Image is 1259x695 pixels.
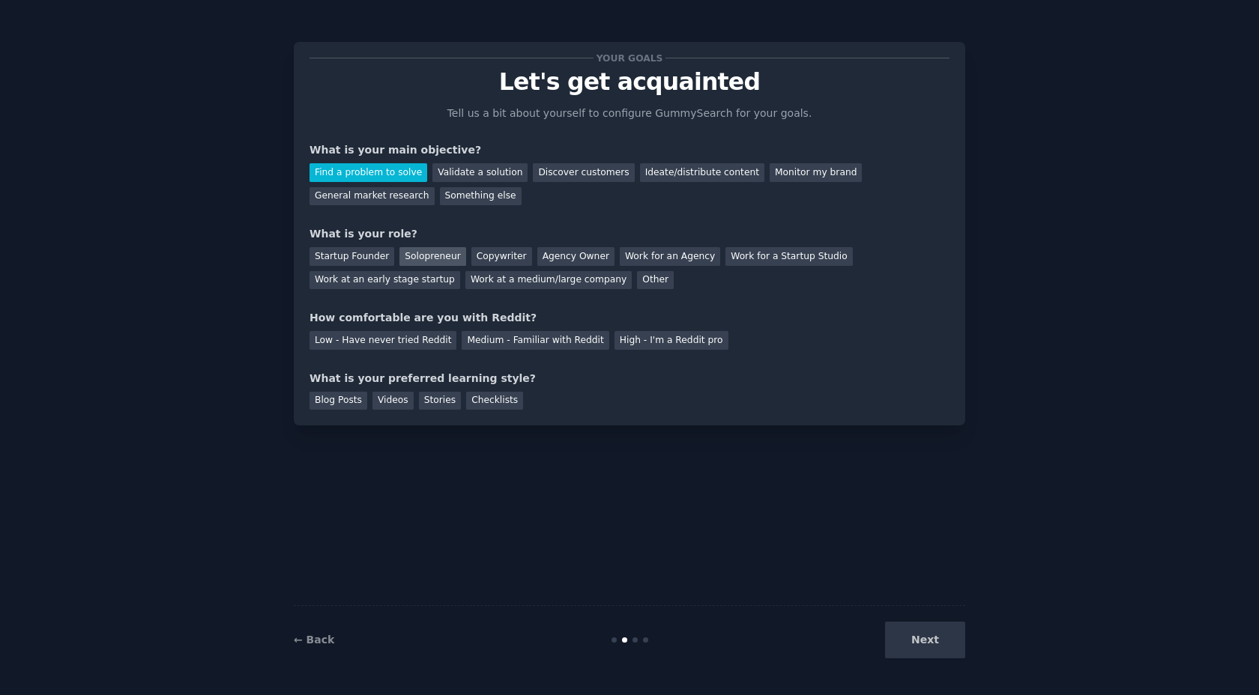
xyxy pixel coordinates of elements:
div: Videos [372,392,414,410]
div: Blog Posts [310,392,367,410]
div: Copywriter [471,247,532,266]
div: Discover customers [533,163,634,182]
div: Startup Founder [310,247,394,266]
p: Let's get acquainted [310,69,949,95]
div: Agency Owner [537,247,615,266]
div: High - I'm a Reddit pro [615,331,728,350]
div: What is your main objective? [310,142,949,158]
div: What is your preferred learning style? [310,371,949,386]
div: Solopreneur [399,247,465,266]
span: Your goals [594,50,665,66]
p: Tell us a bit about yourself to configure GummySearch for your goals. [441,106,818,121]
div: Work for a Startup Studio [725,247,852,266]
div: Ideate/distribute content [640,163,764,182]
div: Work for an Agency [620,247,720,266]
a: ← Back [294,634,334,646]
div: Validate a solution [432,163,528,182]
div: Monitor my brand [770,163,862,182]
div: Find a problem to solve [310,163,427,182]
div: Other [637,271,674,290]
div: General market research [310,187,435,206]
div: Medium - Familiar with Reddit [462,331,609,350]
div: Stories [419,392,461,410]
div: Something else [440,187,522,206]
div: What is your role? [310,226,949,242]
div: Work at a medium/large company [465,271,632,290]
div: Low - Have never tried Reddit [310,331,456,350]
div: Work at an early stage startup [310,271,460,290]
div: Checklists [466,392,523,410]
div: How comfortable are you with Reddit? [310,310,949,326]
